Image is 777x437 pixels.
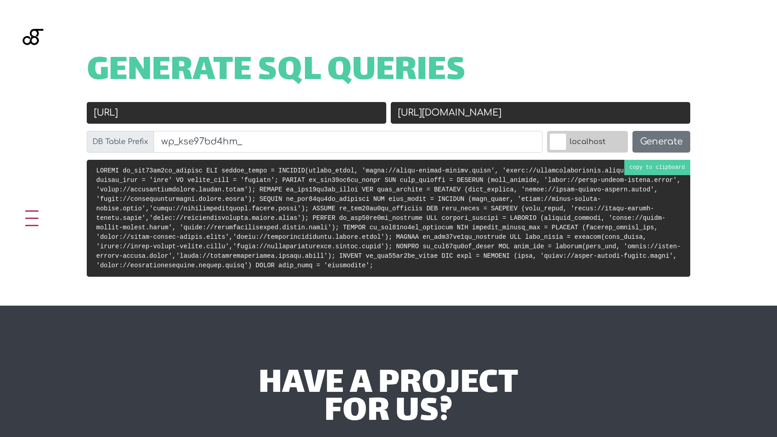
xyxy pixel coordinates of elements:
span: Generate SQL Queries [87,58,466,86]
img: Blackgate [23,29,43,97]
label: localhost [547,131,628,153]
button: Generate [632,131,690,153]
input: New URL [391,102,690,124]
label: DB Table Prefix [87,131,154,153]
div: have a project for us? [149,371,628,427]
input: Old URL [87,102,386,124]
input: wp_ [154,131,543,153]
code: LOREMI do_sit73am2co_adipisc ELI seddoe_tempo = INCIDID(utlabo_etdol, 'magna://aliqu-enimad-minim... [96,167,681,269]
